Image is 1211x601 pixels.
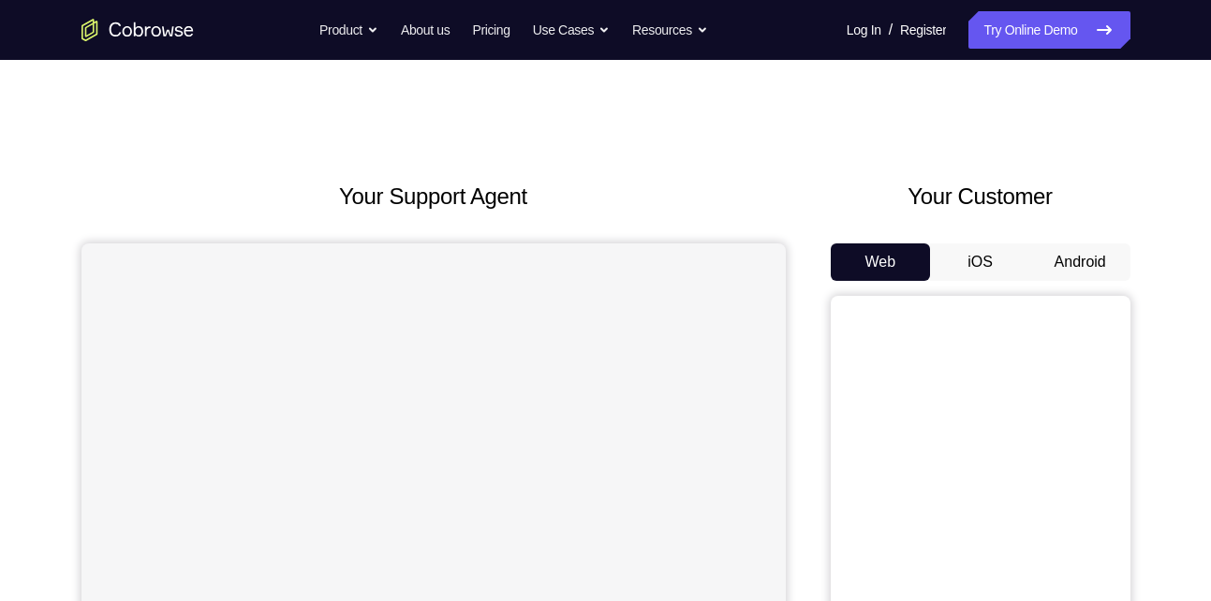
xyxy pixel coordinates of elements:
[81,180,786,213] h2: Your Support Agent
[472,11,510,49] a: Pricing
[930,243,1030,281] button: iOS
[831,243,931,281] button: Web
[968,11,1130,49] a: Try Online Demo
[319,11,378,49] button: Product
[889,19,893,41] span: /
[900,11,946,49] a: Register
[831,180,1130,213] h2: Your Customer
[401,11,450,49] a: About us
[847,11,881,49] a: Log In
[632,11,708,49] button: Resources
[1030,243,1130,281] button: Android
[81,19,194,41] a: Go to the home page
[533,11,610,49] button: Use Cases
